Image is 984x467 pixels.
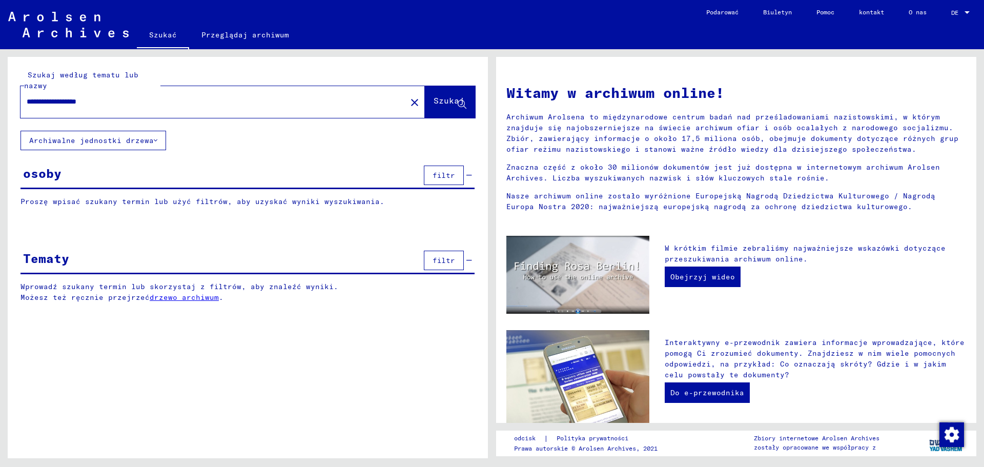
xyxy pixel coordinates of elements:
[20,197,384,206] font: Proszę wpisać szukany termin lub użyć filtrów, aby uzyskać wyniki wyszukiwania.
[8,12,129,37] img: Arolsen_neg.svg
[137,23,189,49] a: Szukać
[514,434,536,442] font: odcisk
[506,191,935,211] font: Nasze archiwum online zostało wyróżnione Europejską Nagrodą Dziedzictwa Kulturowego / Nagrodą Eur...
[859,8,884,16] font: kontakt
[909,8,927,16] font: O nas
[665,338,965,379] font: Interaktywny e-przewodnik zawiera informacje wprowadzające, które pomogą Ci zrozumieć dokumenty. ...
[433,256,455,265] font: filtr
[506,112,958,154] font: Archiwum Arolsena to międzynarodowe centrum badań nad prześladowaniami nazistowskimi, w którym zn...
[514,433,544,444] a: odcisk
[706,8,739,16] font: Podarować
[548,433,641,444] a: Polityka prywatności
[754,434,879,442] font: Zbiory internetowe Arolsen Archives
[20,293,150,302] font: Możesz też ręcznie przejrzeć
[408,96,421,109] mat-icon: close
[665,243,946,263] font: W krótkim filmie zebraliśmy najważniejsze wskazówki dotyczące przeszukiwania archiwum online.
[434,95,464,106] font: Szukaj
[29,136,154,145] font: Archiwalne jednostki drzewa
[506,163,940,182] font: Znaczna część z około 30 milionów dokumentów jest już dostępna w internetowym archiwum Arolsen Ar...
[557,434,628,442] font: Polityka prywatności
[20,131,166,150] button: Archiwalne jednostki drzewa
[424,166,464,185] button: filtr
[189,23,301,47] a: Przeglądaj archiwum
[951,9,958,16] font: DE
[665,382,750,403] a: Do e-przewodnika
[939,422,963,446] div: Zmiana zgody
[754,443,876,451] font: zostały opracowane we współpracy z
[506,236,649,314] img: video.jpg
[404,92,425,112] button: Jasne
[506,84,724,101] font: Witamy w archiwum online!
[20,282,338,291] font: Wprowadź szukany termin lub skorzystaj z filtrów, aby znaleźć wyniki.
[665,267,741,287] a: Obejrzyj wideo
[23,166,61,181] font: osoby
[150,293,219,302] a: drzewo archiwum
[816,8,834,16] font: Pomoc
[23,251,69,266] font: Tematy
[514,444,658,452] font: Prawa autorskie © Arolsen Archives, 2021
[201,30,289,39] font: Przeglądaj archiwum
[544,434,548,443] font: |
[425,86,475,118] button: Szukaj
[433,171,455,180] font: filtr
[424,251,464,270] button: filtr
[939,422,964,447] img: Zmiana zgody
[506,330,649,425] img: eguide.jpg
[219,293,223,302] font: .
[763,8,792,16] font: Biuletyn
[670,388,744,397] font: Do e-przewodnika
[670,272,735,281] font: Obejrzyj wideo
[24,70,138,90] font: Szukaj według tematu lub nazwy
[149,30,177,39] font: Szukać
[927,430,966,456] img: yv_logo.png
